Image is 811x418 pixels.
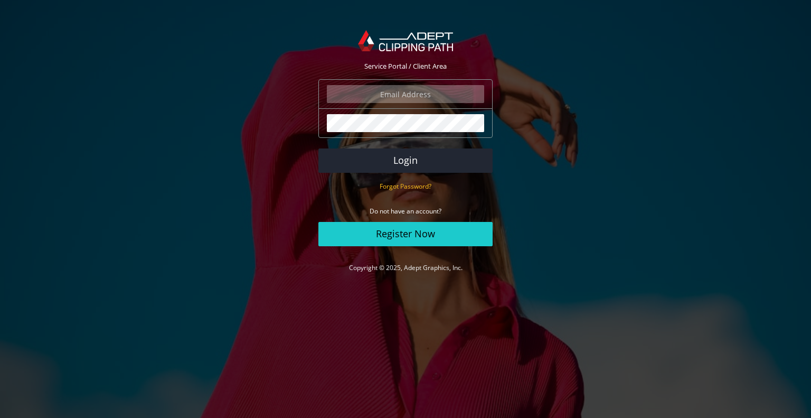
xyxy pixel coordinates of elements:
[380,182,431,191] small: Forgot Password?
[318,222,493,246] a: Register Now
[370,207,441,216] small: Do not have an account?
[349,263,463,272] a: Copyright © 2025, Adept Graphics, Inc.
[380,181,431,191] a: Forgot Password?
[318,148,493,173] button: Login
[358,30,452,51] img: Adept Graphics
[364,61,447,71] span: Service Portal / Client Area
[327,85,484,103] input: Email Address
